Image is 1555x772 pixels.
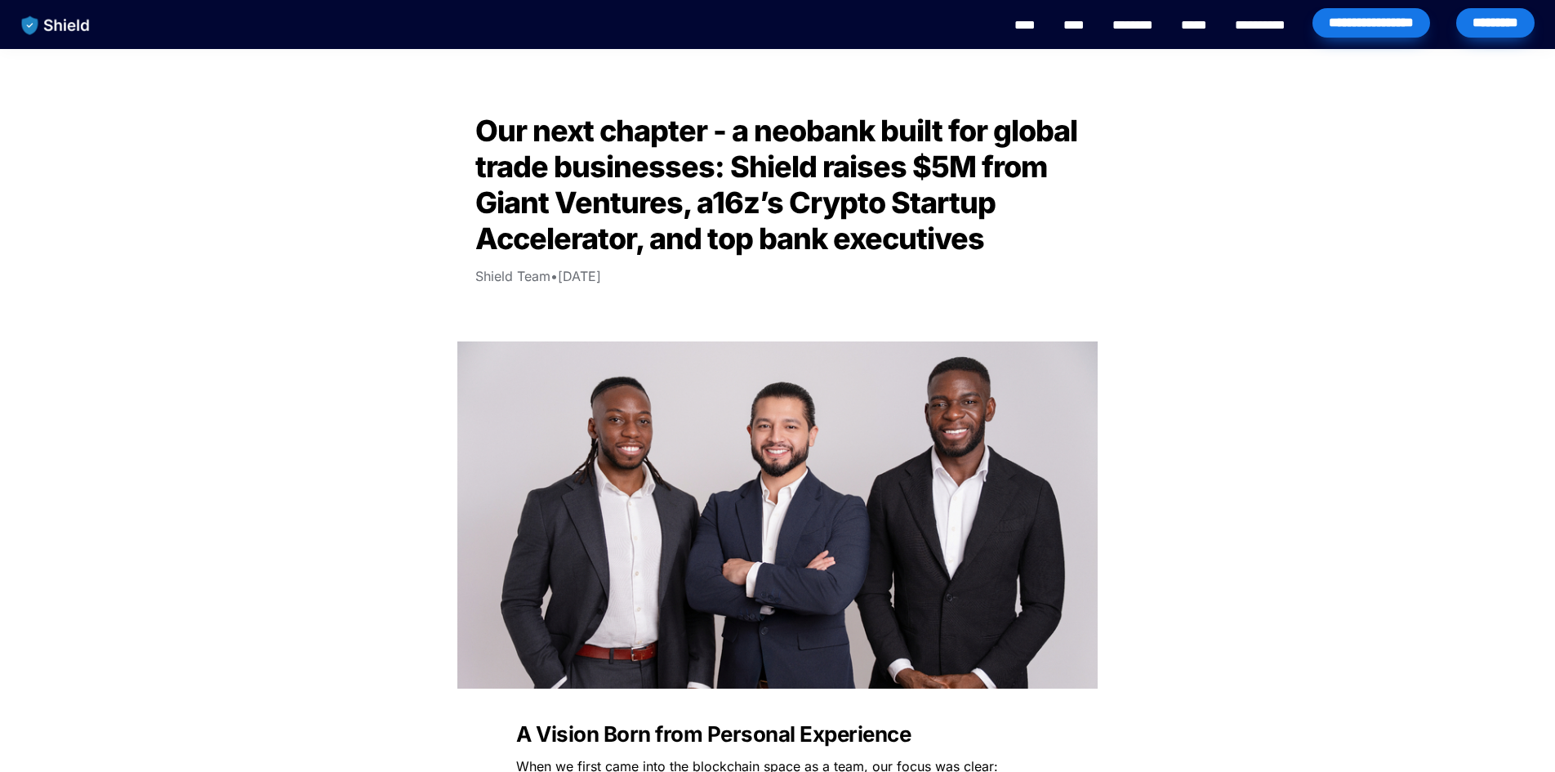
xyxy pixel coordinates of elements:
[558,268,601,284] span: [DATE]
[14,8,98,42] img: website logo
[516,721,911,747] strong: A Vision Born from Personal Experience
[475,113,1083,257] span: Our next chapter - a neobank built for global trade businesses: Shield raises $5M from Giant Vent...
[475,268,550,284] span: Shield Team
[550,268,558,284] span: •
